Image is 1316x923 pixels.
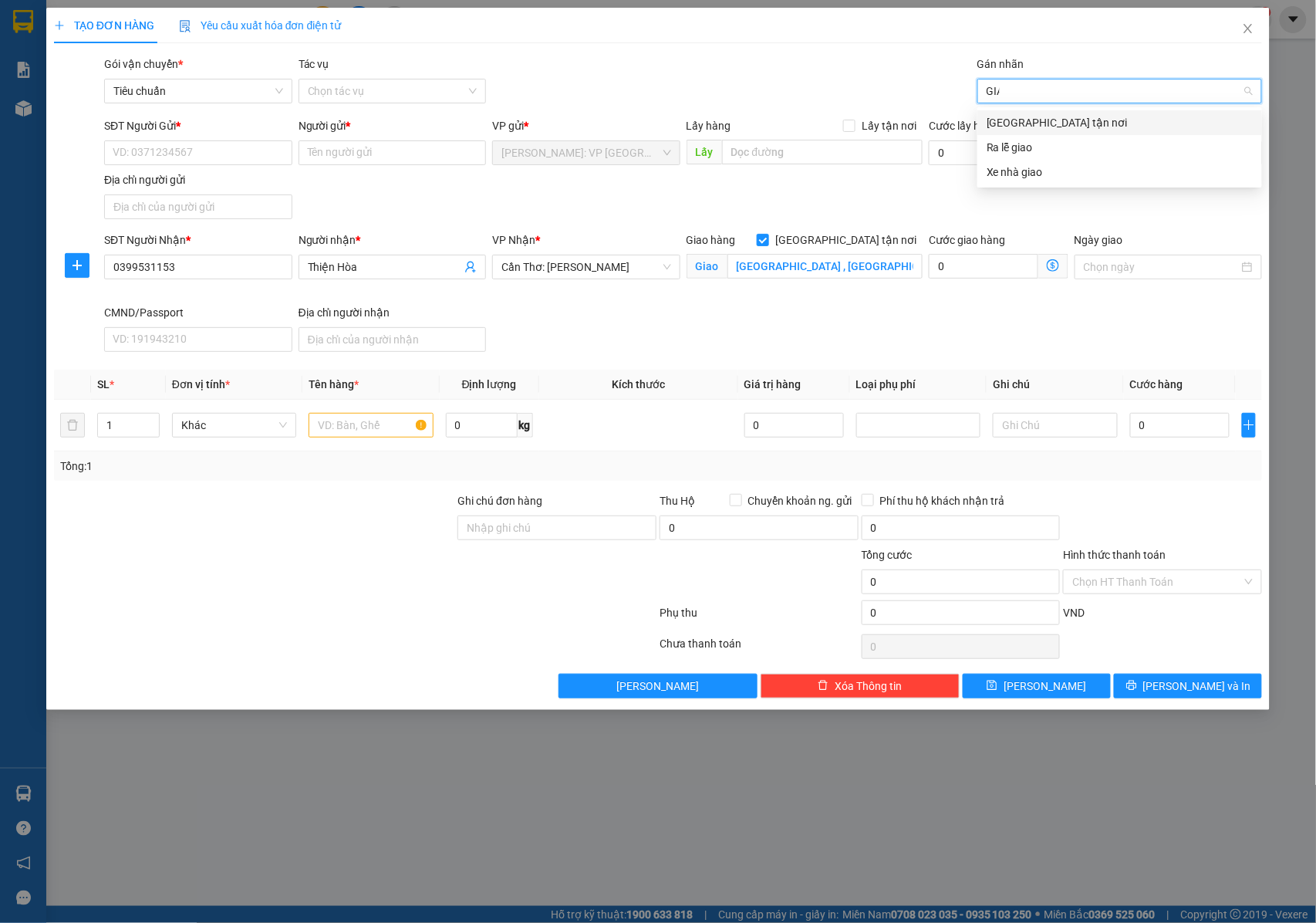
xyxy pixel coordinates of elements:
button: [PERSON_NAME] [558,674,758,698]
span: Giao hàng [687,234,736,246]
span: Mã đơn: SGTB1410250011 [6,93,237,114]
div: Người gửi [299,117,487,134]
span: Khác [181,414,287,437]
div: Người nhận [299,232,487,248]
div: Địa chỉ người gửi [104,171,292,188]
label: Cước giao hàng [929,234,1005,246]
span: Yêu cầu xuất hóa đơn điện tử [179,19,342,32]
span: [PERSON_NAME] và In [1143,678,1251,695]
img: icon [179,20,191,32]
span: Định lượng [462,378,517,390]
span: Cần Thơ: Kho Ninh Kiều [501,255,671,279]
label: Ngày giao [1075,234,1123,246]
span: Phí thu hộ khách nhận trả [874,492,1011,509]
span: Cước hàng [1130,378,1183,390]
span: Giao [687,254,727,279]
button: deleteXóa Thông tin [761,674,960,698]
span: Chuyển khoản ng. gửi [742,492,859,509]
button: printer[PERSON_NAME] và In [1114,674,1262,698]
input: Địa chỉ của người gửi [104,194,292,219]
div: CMND/Passport [104,304,292,321]
input: Dọc đường [722,140,923,164]
span: [PERSON_NAME] [1004,678,1086,695]
span: Lấy tận nơi [855,117,923,134]
span: save [987,680,997,692]
div: Xe nhà giao [977,160,1262,184]
span: delete [818,680,828,692]
span: [PERSON_NAME] [617,678,700,695]
input: Ghi Chú [993,413,1117,438]
div: Địa chỉ người nhận [299,304,487,321]
input: Cước lấy hàng [929,140,1068,165]
span: Kích thước [612,378,665,390]
div: VP gửi [492,117,680,134]
button: delete [60,413,85,438]
input: Cước giao hàng [929,254,1038,279]
input: Địa chỉ của người nhận [299,327,487,352]
span: Đơn vị tính [172,378,230,390]
span: close [1242,22,1254,35]
span: kg [518,413,533,438]
span: VND [1063,607,1085,619]
label: Cước lấy hàng [929,120,998,132]
span: Xóa Thông tin [835,678,902,695]
span: Ngày in phiếu: 17:02 ngày [103,31,317,47]
div: Ra lễ giao [987,139,1253,156]
span: plus [54,20,65,31]
span: Hồ Chí Minh: VP Quận Tân Bình [501,141,671,164]
span: printer [1126,680,1137,692]
span: Tiêu chuẩn [113,79,283,103]
label: Tác vụ [299,58,329,70]
div: Giao tận nơi [977,110,1262,135]
span: Lấy hàng [687,120,731,132]
span: Lấy [687,140,722,164]
span: Gói vận chuyển [104,58,183,70]
span: Tổng cước [862,549,913,561]
input: Gán nhãn [987,82,1000,100]
span: plus [66,259,89,272]
th: Ghi chú [987,370,1123,400]
span: [PHONE_NUMBER] [6,52,117,79]
span: Tên hàng [309,378,359,390]
button: save[PERSON_NAME] [963,674,1111,698]
input: VD: Bàn, Ghế [309,413,433,438]
label: Gán nhãn [977,58,1024,70]
span: dollar-circle [1047,259,1059,272]
th: Loại phụ phí [850,370,987,400]
button: plus [65,253,89,278]
button: plus [1242,413,1257,438]
div: Chưa thanh toán [658,635,860,662]
span: SL [97,378,110,390]
input: Ngày giao [1084,259,1240,276]
label: Hình thức thanh toán [1063,549,1166,561]
input: 0 [744,413,844,438]
strong: PHIẾU DÁN LÊN HÀNG [109,7,312,28]
div: SĐT Người Nhận [104,232,292,248]
div: [GEOGRAPHIC_DATA] tận nơi [987,114,1253,131]
span: [GEOGRAPHIC_DATA] tận nơi [769,232,923,248]
label: Ghi chú đơn hàng [457,495,542,507]
div: Ra lễ giao [977,135,1262,160]
div: Phụ thu [658,604,860,631]
input: Ghi chú đơn hàng [457,516,656,540]
span: VP Nhận [492,234,535,246]
span: CÔNG TY TNHH CHUYỂN PHÁT NHANH BẢO AN [122,52,308,80]
div: SĐT Người Gửi [104,117,292,134]
span: TẠO ĐƠN HÀNG [54,19,154,32]
input: Giao tận nơi [727,254,923,279]
span: Giá trị hàng [744,378,801,390]
button: Close [1227,8,1270,51]
div: Tổng: 1 [60,458,508,475]
span: user-add [464,261,477,273]
div: Xe nhà giao [987,164,1253,181]
span: Thu Hộ [660,495,695,507]
span: plus [1243,419,1256,431]
strong: CSKH: [42,52,82,66]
